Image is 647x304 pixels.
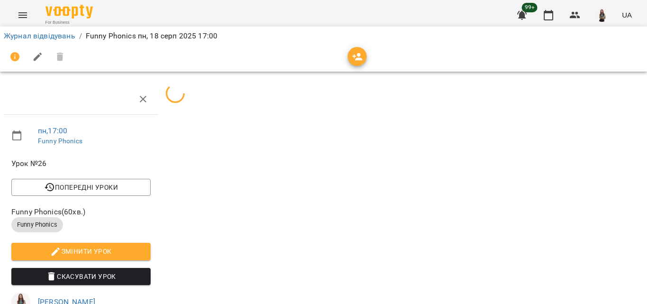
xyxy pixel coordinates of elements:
[522,3,538,12] span: 99+
[19,246,143,257] span: Змінити урок
[79,30,82,42] li: /
[11,4,34,27] button: Menu
[11,158,151,169] span: Урок №26
[38,126,67,135] a: пн , 17:00
[618,6,636,24] button: UA
[45,5,93,18] img: Voopty Logo
[11,179,151,196] button: Попередні уроки
[622,10,632,20] span: UA
[19,182,143,193] span: Попередні уроки
[11,243,151,260] button: Змінити урок
[4,31,75,40] a: Журнал відвідувань
[11,206,151,218] span: Funny Phonics ( 60 хв. )
[86,30,217,42] p: Funny Phonics пн, 18 серп 2025 17:00
[11,268,151,285] button: Скасувати Урок
[45,19,93,26] span: For Business
[595,9,609,22] img: 6aba04e32ee3c657c737aeeda4e83600.jpg
[38,137,82,145] a: Funny Phonics
[4,30,643,42] nav: breadcrumb
[19,271,143,282] span: Скасувати Урок
[11,221,63,229] span: Funny Phonics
